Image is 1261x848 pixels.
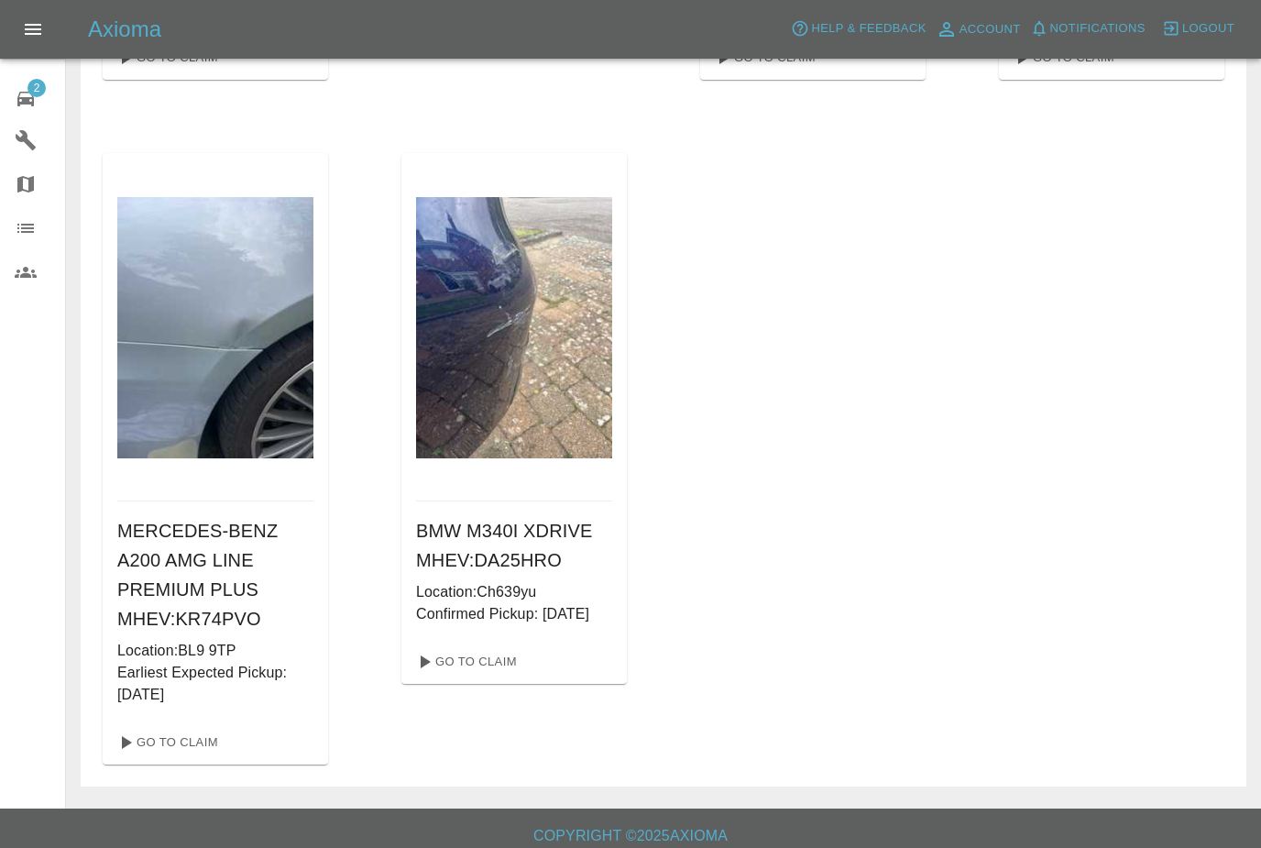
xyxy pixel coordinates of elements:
[416,603,612,625] p: Confirmed Pickup: [DATE]
[1182,18,1234,39] span: Logout
[409,647,521,677] a: Go To Claim
[959,19,1021,40] span: Account
[1157,15,1239,43] button: Logout
[117,640,313,662] p: Location: BL9 9TP
[117,516,313,633] h6: MERCEDES-BENZ A200 AMG LINE PREMIUM PLUS MHEV : KR74PVO
[117,662,313,706] p: Earliest Expected Pickup: [DATE]
[416,581,612,603] p: Location: Ch639yu
[11,7,55,51] button: Open drawer
[1050,18,1146,39] span: Notifications
[931,15,1025,44] a: Account
[416,516,612,575] h6: BMW M340I XDRIVE MHEV : DA25HRO
[811,18,926,39] span: Help & Feedback
[1025,15,1150,43] button: Notifications
[110,728,223,757] a: Go To Claim
[786,15,930,43] button: Help & Feedback
[88,15,161,44] h5: Axioma
[27,79,46,97] span: 2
